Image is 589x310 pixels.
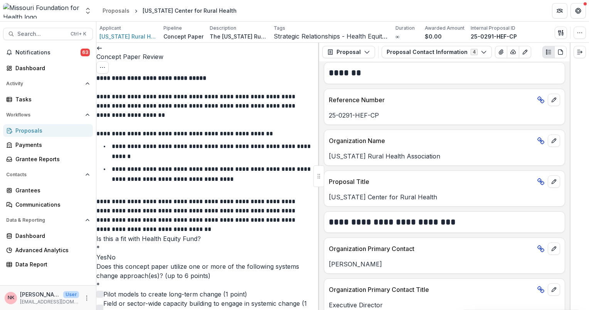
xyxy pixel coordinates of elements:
[519,46,531,58] button: Edit as form
[15,95,87,103] div: Tasks
[329,95,534,104] p: Reference Number
[15,155,87,163] div: Grantee Reports
[17,31,66,37] span: Search...
[3,3,79,19] img: Missouri Foundation for Health logo
[3,77,93,90] button: Open Activity
[3,109,93,121] button: Open Workflows
[6,217,82,223] span: Data & Reporting
[99,5,240,16] nav: breadcrumb
[574,46,586,58] button: Expand right
[69,30,88,38] div: Ctrl + K
[81,49,90,56] span: 63
[3,168,93,181] button: Open Contacts
[3,229,93,242] a: Dashboard
[107,253,116,261] span: No
[3,124,93,137] a: Proposals
[96,234,201,243] p: Is this a fit with Health Equity Fund?
[495,46,507,58] button: View Attached Files
[15,260,87,268] div: Data Report
[3,153,93,165] a: Grantee Reports
[96,253,107,261] span: Yes
[329,136,534,145] p: Organization Name
[322,46,375,58] button: Proposal
[15,232,87,240] div: Dashboard
[82,3,93,19] button: Open entity switcher
[3,138,93,151] a: Payments
[15,126,87,135] div: Proposals
[103,7,130,15] div: Proposals
[3,258,93,271] a: Data Report
[210,25,236,32] p: Description
[395,25,415,32] p: Duration
[99,32,157,40] a: [US_STATE] Rural Health Association
[6,112,82,118] span: Workflows
[548,243,560,255] button: edit
[99,25,121,32] p: Applicant
[15,186,87,194] div: Grantees
[329,192,560,202] p: [US_STATE] Center for Rural Health
[570,3,586,19] button: Get Help
[8,295,14,300] div: Nancy Kelley
[3,214,93,226] button: Open Data & Reporting
[163,32,204,40] p: Concept Paper
[96,262,319,280] p: Does this concept paper utilize one or more of the following systems change approach(es)? (up to ...
[329,244,534,253] p: Organization Primary Contact
[210,32,268,40] p: The [US_STATE] Rural Health Association (MRHA) proposes the creation of the [US_STATE] Center for...
[395,32,399,40] p: ∞
[99,5,133,16] a: Proposals
[15,49,81,56] span: Notifications
[548,94,560,106] button: edit
[542,46,555,58] button: Plaintext view
[143,7,237,15] div: [US_STATE] Center for Rural Health
[3,46,93,59] button: Notifications63
[329,300,560,310] p: Executive Director
[552,3,567,19] button: Partners
[548,283,560,296] button: edit
[329,259,560,269] p: [PERSON_NAME]
[82,293,91,303] button: More
[20,290,60,298] p: [PERSON_NAME]
[6,172,82,177] span: Contacts
[96,52,319,61] h3: Concept Paper Review
[425,32,442,40] p: $0.00
[471,32,517,40] p: 25-0291-HEF-CP
[329,152,560,161] p: [US_STATE] Rural Health Association
[554,46,567,58] button: PDF view
[103,290,247,299] span: Pilot models to create long-term change (1 point)
[329,177,534,186] p: Proposal Title
[329,285,534,294] p: Organization Primary Contact Title
[3,93,93,106] a: Tasks
[548,175,560,188] button: edit
[15,141,87,149] div: Payments
[6,81,82,86] span: Activity
[329,111,560,120] p: 25-0291-HEF-CP
[96,61,109,74] button: Options
[15,200,87,209] div: Communications
[15,64,87,72] div: Dashboard
[274,33,389,40] span: Strategic Relationships - Health Equity Fund
[3,198,93,211] a: Communications
[15,246,87,254] div: Advanced Analytics
[3,62,93,74] a: Dashboard
[425,25,464,32] p: Awarded Amount
[3,184,93,197] a: Grantees
[3,28,93,40] button: Search...
[548,135,560,147] button: edit
[274,25,285,32] p: Tags
[471,25,515,32] p: Internal Proposal ID
[3,244,93,256] a: Advanced Analytics
[163,25,182,32] p: Pipeline
[63,291,79,298] p: User
[382,46,492,58] button: Proposal Contact Information4
[20,298,79,305] p: [EMAIL_ADDRESS][DOMAIN_NAME]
